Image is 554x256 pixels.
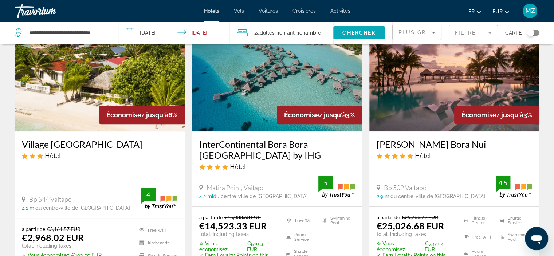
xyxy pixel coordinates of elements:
[199,241,277,252] p: €510.30 EUR
[15,15,185,131] img: Hotel image
[135,239,177,248] li: Kitchenette
[377,139,532,150] a: [PERSON_NAME] Bora Nui
[525,227,548,250] iframe: Bouton de lancement de la fenêtre de messagerie
[292,8,316,14] a: Croisières
[47,226,80,232] del: €3,161.57 EUR
[199,193,213,199] span: 4.2 mi
[204,8,219,14] a: Hôtels
[199,139,355,161] a: InterContinental Bora Bora [GEOGRAPHIC_DATA] by IHG
[141,188,177,209] img: trustyou-badge.svg
[377,220,444,231] ins: €25,026.68 EUR
[496,231,532,244] li: Swimming Pool
[496,178,510,187] div: 4.5
[330,8,350,14] a: Activités
[520,3,539,19] button: User Menu
[283,214,319,227] li: Free WiFi
[22,243,113,249] p: total, including taxes
[468,9,475,15] span: fr
[377,241,423,252] span: ✮ Vous économisez
[22,205,35,211] span: 4.1 mi
[224,214,261,220] del: €15,033.63 EUR
[319,214,355,227] li: Swimming Pool
[505,28,522,38] span: Carte
[377,231,455,237] p: total, including taxes
[398,28,435,37] mat-select: Sort by
[234,8,244,14] a: Vols
[284,111,346,119] span: Économisez jusqu'à
[377,151,532,159] div: 5 star Hotel
[492,9,503,15] span: EUR
[141,190,156,199] div: 4
[106,111,168,119] span: Économisez jusqu'à
[199,241,245,252] span: ✮ Vous économisez
[390,193,485,199] span: du centre-ville de [GEOGRAPHIC_DATA]
[229,22,333,44] button: Travelers: 2 adults, 1 child
[522,29,539,36] button: Toggle map
[492,6,510,17] button: Change currency
[22,232,84,243] ins: €2,968.02 EUR
[377,193,390,199] span: 2.9 mi
[277,106,362,124] div: 3%
[213,193,308,199] span: du centre-ville de [GEOGRAPHIC_DATA]
[199,162,355,170] div: 4 star Hotel
[199,220,267,231] ins: €14,523.33 EUR
[207,184,265,192] span: Matira Point, Vaitape
[295,28,321,38] span: , 1
[525,7,535,15] span: MZ
[275,28,295,38] span: , 1
[99,106,185,124] div: 6%
[377,241,455,252] p: €737.04 EUR
[468,6,482,17] button: Change language
[333,26,385,39] button: Chercher
[15,1,87,20] a: Travorium
[22,226,45,232] span: a partir de
[318,176,355,197] img: trustyou-badge.svg
[460,231,496,244] li: Free WiFi
[259,8,278,14] a: Voitures
[254,28,275,38] span: 2
[460,214,496,227] li: Fitness Center
[135,226,177,235] li: Free WiFi
[461,111,523,119] span: Économisez jusqu'à
[257,30,275,36] span: Adultes
[342,30,376,36] span: Chercher
[398,29,486,35] span: Plus grandes économies
[496,214,532,227] li: Shuttle Service
[299,30,321,36] span: Chambre
[22,139,177,150] a: Village [GEOGRAPHIC_DATA]
[199,214,223,220] span: a partir de
[118,22,229,44] button: Check-in date: Jul 4, 2026 Check-out date: Jul 18, 2026
[496,176,532,197] img: trustyou-badge.svg
[415,151,431,159] span: Hôtel
[192,15,362,131] img: Hotel image
[402,214,438,220] del: €25,763.72 EUR
[35,205,130,211] span: du centre-ville de [GEOGRAPHIC_DATA]
[22,151,177,159] div: 3 star Hotel
[318,178,333,187] div: 5
[377,214,400,220] span: a partir de
[454,106,539,124] div: 3%
[283,231,319,244] li: Room Service
[45,151,60,159] span: Hôtel
[199,231,277,237] p: total, including taxes
[230,162,245,170] span: Hôtel
[384,184,426,192] span: Bp 502 Vaitape
[279,30,295,36] span: Enfant
[449,25,498,41] button: Filter
[369,15,539,131] img: Hotel image
[29,195,71,203] span: Bp 544 Vaitape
